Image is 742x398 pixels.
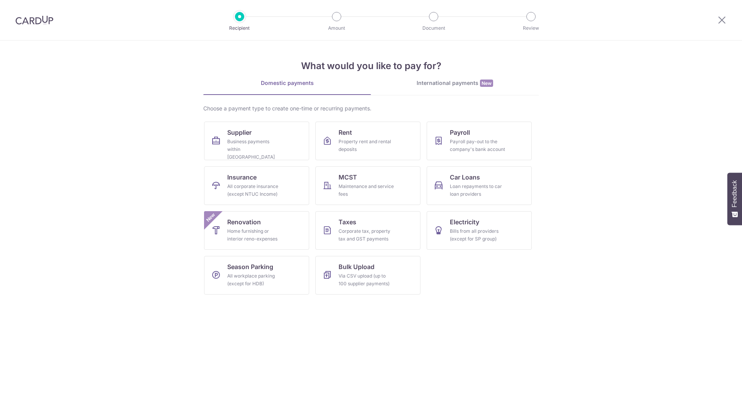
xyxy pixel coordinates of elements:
span: Bulk Upload [339,262,374,271]
div: Loan repayments to car loan providers [450,183,505,198]
div: All workplace parking (except for HDB) [227,272,283,288]
span: MCST [339,173,357,182]
div: All corporate insurance (except NTUC Income) [227,183,283,198]
a: SupplierBusiness payments within [GEOGRAPHIC_DATA] [204,122,309,160]
div: Domestic payments [203,79,371,87]
p: Amount [308,24,365,32]
p: Recipient [211,24,268,32]
span: Payroll [450,128,470,137]
div: Business payments within [GEOGRAPHIC_DATA] [227,138,283,161]
div: Via CSV upload (up to 100 supplier payments) [339,272,394,288]
div: Payroll pay-out to the company's bank account [450,138,505,153]
span: New [480,80,493,87]
p: Document [405,24,462,32]
a: ElectricityBills from all providers (except for SP group) [427,211,532,250]
span: Renovation [227,217,261,227]
span: Insurance [227,173,257,182]
span: New [204,211,217,224]
div: Property rent and rental deposits [339,138,394,153]
a: PayrollPayroll pay-out to the company's bank account [427,122,532,160]
div: Maintenance and service fees [339,183,394,198]
span: Car Loans [450,173,480,182]
p: Review [502,24,560,32]
div: Bills from all providers (except for SP group) [450,227,505,243]
h4: What would you like to pay for? [203,59,539,73]
a: Season ParkingAll workplace parking (except for HDB) [204,256,309,295]
div: Corporate tax, property tax and GST payments [339,227,394,243]
span: Taxes [339,217,356,227]
div: International payments [371,79,539,87]
a: TaxesCorporate tax, property tax and GST payments [315,211,420,250]
span: Supplier [227,128,252,137]
button: Feedback - Show survey [727,173,742,225]
span: Rent [339,128,352,137]
span: Season Parking [227,262,273,271]
a: Bulk UploadVia CSV upload (up to 100 supplier payments) [315,256,420,295]
a: RentProperty rent and rental deposits [315,122,420,160]
a: InsuranceAll corporate insurance (except NTUC Income) [204,166,309,205]
a: RenovationHome furnishing or interior reno-expensesNew [204,211,309,250]
img: CardUp [15,15,53,25]
div: Home furnishing or interior reno-expenses [227,227,283,243]
span: Feedback [731,180,738,207]
a: MCSTMaintenance and service fees [315,166,420,205]
span: Electricity [450,217,479,227]
div: Choose a payment type to create one-time or recurring payments. [203,105,539,112]
a: Car LoansLoan repayments to car loan providers [427,166,532,205]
